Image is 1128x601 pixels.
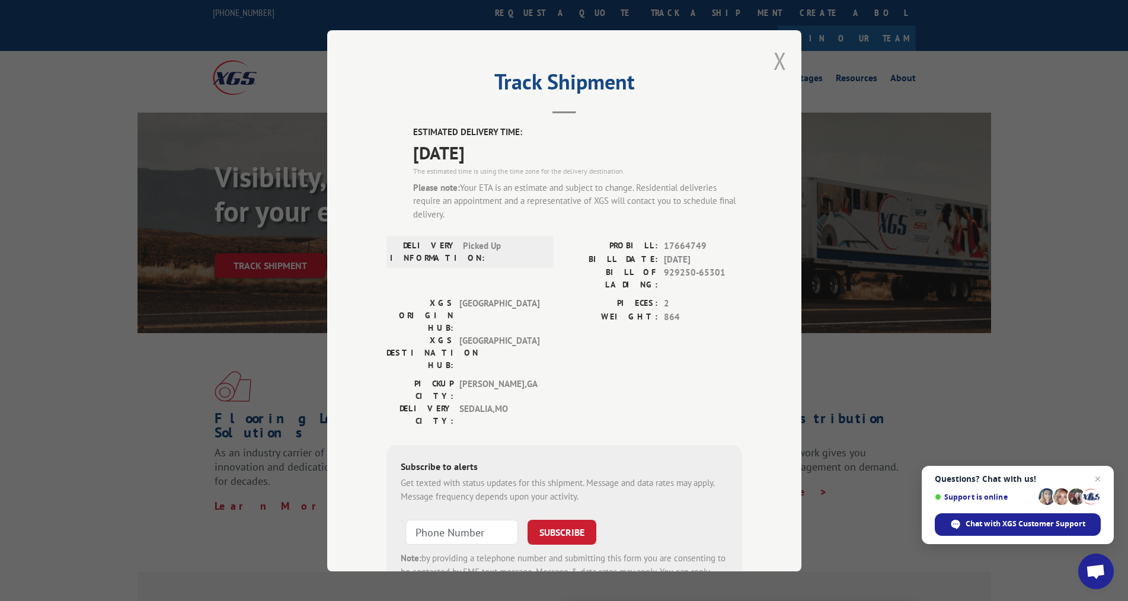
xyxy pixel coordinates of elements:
[459,334,539,372] span: [GEOGRAPHIC_DATA]
[413,139,742,165] span: [DATE]
[564,252,658,266] label: BILL DATE:
[459,378,539,402] span: [PERSON_NAME] , GA
[413,181,742,221] div: Your ETA is an estimate and subject to change. Residential deliveries require an appointment and ...
[664,239,742,253] span: 17664749
[774,45,787,76] button: Close modal
[664,252,742,266] span: [DATE]
[413,126,742,139] label: ESTIMATED DELIVERY TIME:
[463,239,543,264] span: Picked Up
[935,493,1034,501] span: Support is online
[459,402,539,427] span: SEDALIA , MO
[966,519,1085,529] span: Chat with XGS Customer Support
[664,266,742,291] span: 929250-65301
[386,378,453,402] label: PICKUP CITY:
[935,474,1101,484] span: Questions? Chat with us!
[401,552,421,564] strong: Note:
[935,513,1101,536] div: Chat with XGS Customer Support
[564,310,658,324] label: WEIGHT:
[564,297,658,311] label: PIECES:
[664,310,742,324] span: 864
[564,266,658,291] label: BILL OF LADING:
[401,477,728,503] div: Get texted with status updates for this shipment. Message and data rates may apply. Message frequ...
[664,297,742,311] span: 2
[401,459,728,477] div: Subscribe to alerts
[386,73,742,96] h2: Track Shipment
[401,552,728,592] div: by providing a telephone number and submitting this form you are consenting to be contacted by SM...
[413,181,460,193] strong: Please note:
[459,297,539,334] span: [GEOGRAPHIC_DATA]
[528,520,596,545] button: SUBSCRIBE
[1078,554,1114,589] div: Open chat
[386,402,453,427] label: DELIVERY CITY:
[564,239,658,253] label: PROBILL:
[386,334,453,372] label: XGS DESTINATION HUB:
[390,239,457,264] label: DELIVERY INFORMATION:
[405,520,518,545] input: Phone Number
[1091,472,1105,486] span: Close chat
[413,165,742,176] div: The estimated time is using the time zone for the delivery destination.
[386,297,453,334] label: XGS ORIGIN HUB:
